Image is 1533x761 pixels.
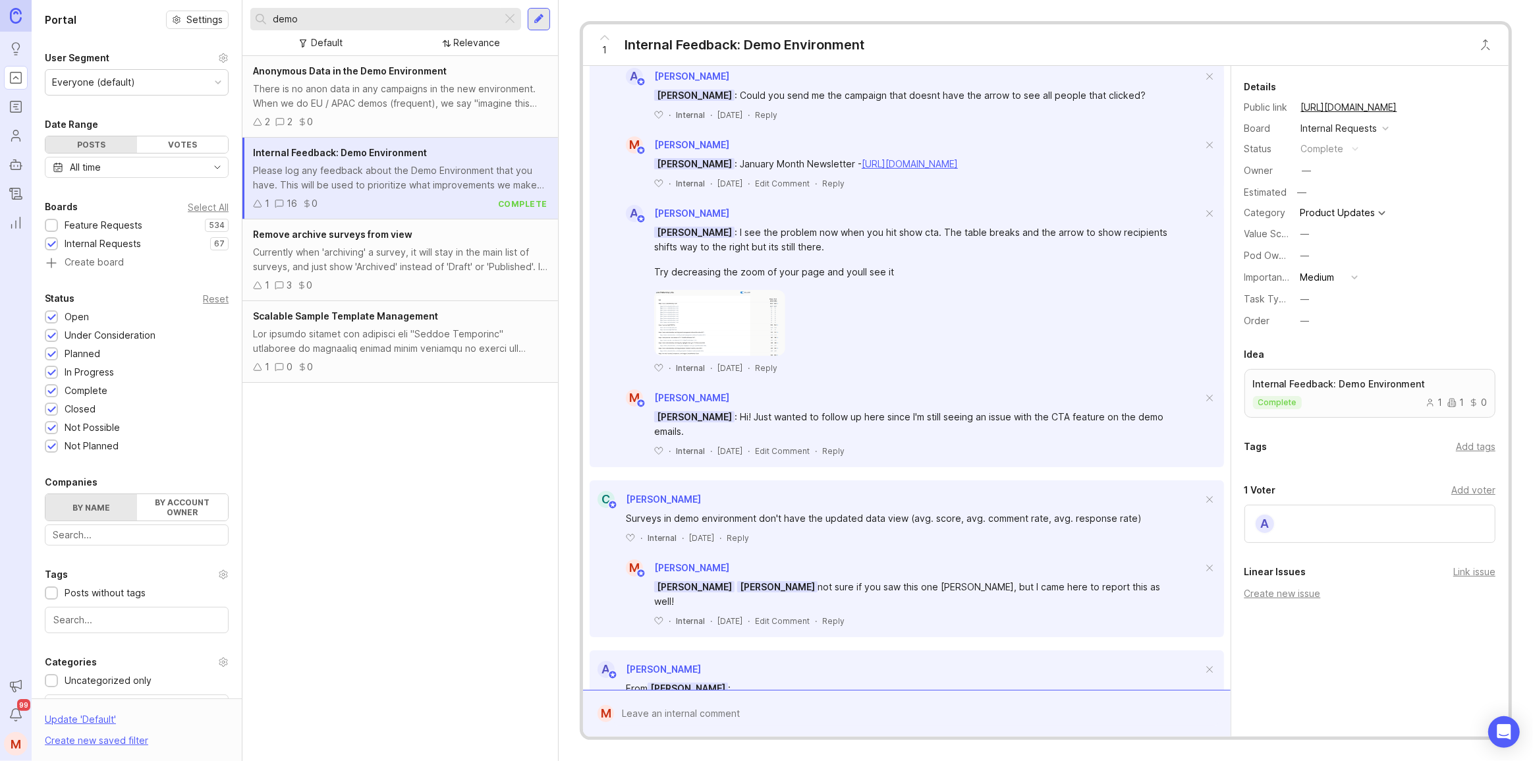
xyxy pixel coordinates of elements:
div: Edit Comment [755,445,810,457]
input: Search... [53,528,221,542]
div: Link issue [1453,565,1495,579]
div: Categories [45,654,97,670]
a: Users [4,124,28,148]
span: [PERSON_NAME] [654,227,735,238]
button: Notifications [4,703,28,727]
img: https://canny-assets.io/images/bf8213a1e731379443ae91c368f6f5a0.png [654,290,785,356]
div: — [1300,292,1310,306]
div: · [669,445,671,457]
div: Idea [1244,347,1265,362]
div: Status [45,291,74,306]
a: A[PERSON_NAME] [590,661,701,678]
div: 1 Voter [1244,482,1276,498]
div: Status [1244,142,1291,156]
div: 1 [1426,398,1442,407]
div: 1 [265,278,269,293]
div: A [598,661,615,678]
div: : January Month Newsletter - [654,157,1181,171]
div: Linear Issues [1244,564,1306,580]
div: complete [1301,142,1344,156]
div: Not Planned [65,439,119,453]
span: [PERSON_NAME] [654,70,729,82]
a: Autopilot [4,153,28,177]
svg: toggle icon [207,162,228,173]
div: · [669,362,671,374]
div: — [1302,163,1312,178]
a: Internal Feedback: Demo EnvironmentPlease log any feedback about the Demo Environment that you ha... [242,138,558,219]
span: Anonymous Data in the Demo Environment [253,65,447,76]
div: Companies [45,474,98,490]
span: [PERSON_NAME] [648,683,728,694]
div: · [710,362,712,374]
div: 1 [1447,398,1464,407]
a: Remove archive surveys from viewCurrently when 'archiving' a survey, it will stay in the main lis... [242,219,558,301]
div: Estimated [1244,188,1287,197]
div: 2 [287,115,293,129]
div: Board [1244,121,1291,136]
label: Task Type [1244,293,1291,304]
input: Search... [53,613,220,627]
div: A [626,205,643,222]
button: M [4,732,28,756]
div: Add voter [1451,483,1495,497]
img: member badge [608,669,618,679]
a: Create board [45,258,229,269]
div: Create new saved filter [45,733,148,748]
label: Order [1244,315,1270,326]
label: Value Scale [1244,228,1295,239]
div: M [626,389,643,407]
div: Lor ipsumdo sitamet con adipisci eli "Seddoe Temporinc" utlaboree do magnaaliq enimad minim venia... [253,327,547,356]
div: 1 [265,360,269,374]
label: Pod Ownership [1244,250,1312,261]
div: 0 [306,278,312,293]
a: C[PERSON_NAME] [590,491,701,508]
div: Internal [648,532,677,544]
div: · [669,615,671,627]
span: Scalable Sample Template Management [253,310,438,322]
span: [PERSON_NAME] [654,411,735,422]
div: · [748,445,750,457]
a: A[PERSON_NAME] [618,68,729,85]
span: [PERSON_NAME] [654,158,735,169]
div: Product Updates [1300,208,1376,217]
div: 0 [1469,398,1487,407]
div: Internal [676,615,705,627]
img: member badge [636,77,646,87]
a: [URL][DOMAIN_NAME] [1297,99,1401,116]
div: Details [1244,79,1277,95]
time: [DATE] [717,110,742,120]
div: 2 [265,115,270,129]
div: 0 [312,196,318,211]
div: Add tags [1456,439,1495,454]
div: There is no anon data in any campaigns in the new environment. When we do EU / APAC demos (freque... [253,82,547,111]
a: Portal [4,66,28,90]
div: — [1300,227,1310,241]
div: · [669,178,671,189]
div: Closed [65,402,96,416]
div: : I see the problem now when you hit show cta. The table breaks and the arrow to show recipients ... [654,225,1181,254]
div: From : [626,681,1153,696]
div: · [748,109,750,121]
a: Settings [166,11,229,29]
div: Posts [45,136,137,153]
label: By account owner [137,494,229,521]
div: Reset [203,295,229,302]
button: Announcements [4,674,28,698]
span: Settings [186,13,223,26]
div: Owner [1244,163,1291,178]
div: Please log any feedback about the Demo Environment that you have. This will be used to prioritize... [253,163,547,192]
div: Currently when 'archiving' a survey, it will stay in the main list of surveys, and just show 'Arc... [253,245,547,274]
div: · [710,178,712,189]
div: C [598,491,615,508]
img: member badge [636,398,646,408]
div: · [719,532,721,544]
div: Public link [1244,100,1291,115]
span: [PERSON_NAME] [654,90,735,101]
div: Open [65,310,89,324]
div: : Could you send me the campaign that doesnt have the arrow to see all people that clicked? [654,88,1181,103]
img: member badge [608,499,618,509]
img: member badge [636,214,646,224]
p: 67 [214,239,225,249]
div: · [815,445,817,457]
div: Medium [1300,270,1335,285]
